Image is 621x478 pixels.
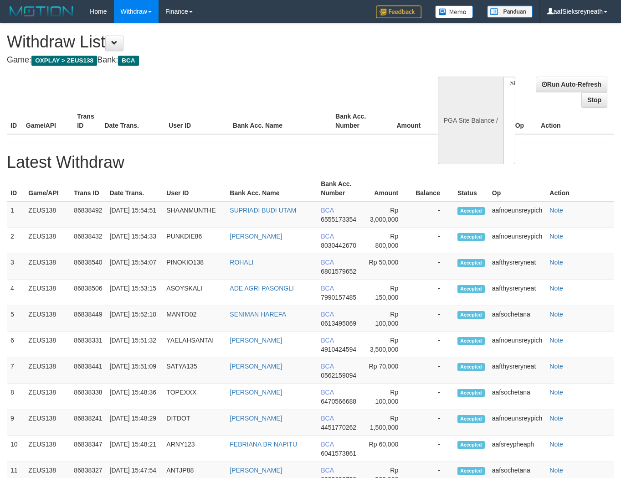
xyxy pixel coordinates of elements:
[376,5,421,18] img: Feedback.jpg
[70,358,106,384] td: 86838441
[101,108,165,134] th: Date Trans.
[163,254,226,280] td: PINOKIO138
[25,280,70,306] td: ZEUS138
[70,436,106,462] td: 86838347
[25,202,70,228] td: ZEUS138
[457,207,485,215] span: Accepted
[7,384,25,410] td: 8
[321,320,356,327] span: 0613495069
[321,389,334,396] span: BCA
[163,332,226,358] td: YAELAHSANTAI
[106,384,163,410] td: [DATE] 15:48:36
[457,389,485,397] span: Accepted
[7,358,25,384] td: 7
[488,436,546,462] td: aafsreypheaph
[412,436,454,462] td: -
[7,410,25,436] td: 9
[163,228,226,254] td: PUNKDIE86
[230,441,297,448] a: FEBRIANA BR NAPITU
[229,108,332,134] th: Bank Acc. Name
[581,92,607,108] a: Stop
[70,332,106,358] td: 86838331
[163,358,226,384] td: SATYA135
[457,441,485,449] span: Accepted
[25,176,70,202] th: Game/API
[321,259,334,266] span: BCA
[488,410,546,436] td: aafnoeunsreypich
[488,228,546,254] td: aafnoeunsreypich
[70,410,106,436] td: 86838241
[230,311,286,318] a: SENIMAN HAREFA
[25,410,70,436] td: ZEUS138
[457,233,485,241] span: Accepted
[106,254,163,280] td: [DATE] 15:54:07
[412,228,454,254] td: -
[70,280,106,306] td: 86838506
[488,384,546,410] td: aafsochetana
[546,176,614,202] th: Action
[165,108,229,134] th: User ID
[457,285,485,293] span: Accepted
[163,280,226,306] td: ASOYSKALI
[488,306,546,332] td: aafsochetana
[321,467,334,474] span: BCA
[412,254,454,280] td: -
[7,306,25,332] td: 5
[321,346,356,353] span: 4910424594
[163,202,226,228] td: SHAANMUNTHE
[7,5,76,18] img: MOTION_logo.png
[363,280,412,306] td: Rp 150,000
[106,436,163,462] td: [DATE] 15:48:21
[549,363,563,370] a: Note
[106,358,163,384] td: [DATE] 15:51:09
[537,108,614,134] th: Action
[70,254,106,280] td: 86838540
[25,228,70,254] td: ZEUS138
[363,332,412,358] td: Rp 3,500,000
[457,311,485,319] span: Accepted
[321,363,334,370] span: BCA
[321,450,356,457] span: 6041573861
[412,384,454,410] td: -
[412,410,454,436] td: -
[230,363,282,370] a: [PERSON_NAME]
[363,410,412,436] td: Rp 1,500,000
[106,176,163,202] th: Date Trans.
[226,176,317,202] th: Bank Acc. Name
[73,108,101,134] th: Trans ID
[22,108,74,134] th: Game/API
[412,306,454,332] td: -
[549,311,563,318] a: Note
[321,372,356,379] span: 0562159094
[321,337,334,344] span: BCA
[321,233,334,240] span: BCA
[321,216,356,223] span: 6555173354
[163,410,226,436] td: DITDOT
[487,5,533,18] img: panduan.png
[536,77,607,92] a: Run Auto-Refresh
[549,207,563,214] a: Note
[363,384,412,410] td: Rp 100,000
[163,176,226,202] th: User ID
[488,280,546,306] td: aafthysreryneat
[321,242,356,249] span: 8030442670
[549,259,563,266] a: Note
[163,436,226,462] td: ARNY123
[454,176,488,202] th: Status
[317,176,363,202] th: Bank Acc. Number
[106,332,163,358] td: [DATE] 15:51:32
[363,202,412,228] td: Rp 3,000,000
[7,228,25,254] td: 2
[321,424,356,431] span: 4451770262
[435,5,473,18] img: Button%20Memo.svg
[321,294,356,301] span: 7990157485
[383,108,435,134] th: Amount
[549,441,563,448] a: Note
[321,268,356,275] span: 6801579652
[363,306,412,332] td: Rp 100,000
[549,389,563,396] a: Note
[7,108,22,134] th: ID
[7,153,614,171] h1: Latest Withdraw
[163,384,226,410] td: TOPEXXX
[488,176,546,202] th: Op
